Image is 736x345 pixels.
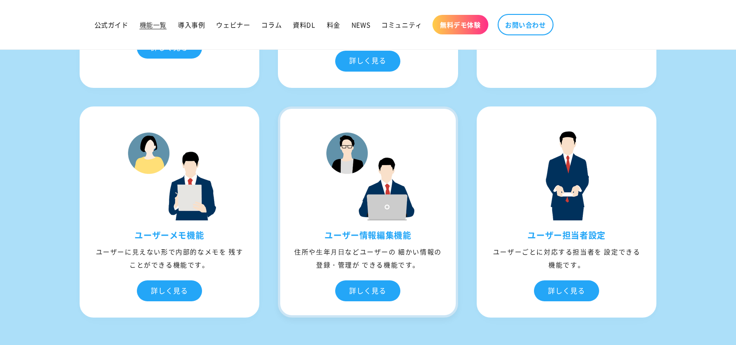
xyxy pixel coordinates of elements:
span: 料金 [327,20,340,29]
div: ユーザーに⾒えない形で内部的なメモを 残すことができる機能です。 [82,245,257,271]
span: コミュニティ [381,20,422,29]
div: 詳しく見る [335,51,400,72]
span: 無料デモ体験 [440,20,481,29]
a: 無料デモ体験 [432,15,488,34]
span: お問い合わせ [505,20,546,29]
span: ウェビナー [216,20,250,29]
a: NEWS [346,15,376,34]
span: 資料DL [293,20,315,29]
h3: ユーザー情報編集機能 [280,230,456,240]
span: コラム [261,20,282,29]
span: 導入事例 [178,20,205,29]
a: ウェビナー [210,15,256,34]
a: 公式ガイド [89,15,134,34]
div: 詳しく見る [137,280,202,301]
div: 詳しく見る [335,280,400,301]
div: 詳しく見る [534,280,599,301]
img: ユーザー情報編集機能 [321,127,414,220]
span: 機能一覧 [140,20,167,29]
h3: ユーザー担当者設定 [479,230,655,240]
a: 機能一覧 [134,15,172,34]
a: コラム [256,15,287,34]
a: 資料DL [287,15,321,34]
a: 料金 [321,15,346,34]
a: お問い合わせ [498,14,554,35]
img: ユーザー担当者設定 [520,127,613,220]
img: ユーザーメモ機能 [123,127,216,220]
span: 公式ガイド [95,20,128,29]
h3: ユーザーメモ機能 [82,230,257,240]
a: 導入事例 [172,15,210,34]
span: NEWS [351,20,370,29]
div: 住所や⽣年⽉⽇などユーザーの 細かい情報の登録・管理が できる機能です。 [280,245,456,271]
a: コミュニティ [376,15,428,34]
div: ユーザーごとに対応する担当者を 設定できる機能です。 [479,245,655,271]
